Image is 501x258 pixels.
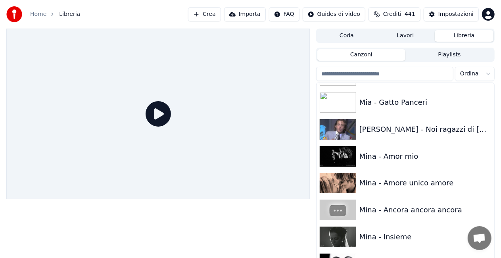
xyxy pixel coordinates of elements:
button: Canzoni [317,49,405,61]
span: Libreria [59,10,80,18]
div: Mina - Amor mio [359,151,491,162]
button: Impostazioni [424,7,479,21]
span: Crediti [383,10,401,18]
button: Importa [224,7,266,21]
button: Crea [188,7,221,21]
div: Impostazioni [438,10,474,18]
div: Aprire la chat [468,226,491,250]
span: Ordina [460,70,479,78]
a: Home [30,10,46,18]
nav: breadcrumb [30,10,80,18]
div: Mina - Insieme [359,231,491,243]
button: Guides di video [303,7,365,21]
button: Coda [317,30,376,42]
button: FAQ [269,7,299,21]
img: youka [6,6,22,22]
span: 441 [405,10,415,18]
div: Mina - Amore unico amore [359,177,491,189]
button: Lavori [376,30,435,42]
div: Mia - Gatto Panceri [359,97,491,108]
button: Playlists [405,49,493,61]
div: Mina - Ancora ancora ancora [359,204,491,216]
div: [PERSON_NAME] - Noi ragazzi di [DATE] [359,124,491,135]
button: Libreria [435,30,493,42]
button: Crediti441 [369,7,420,21]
